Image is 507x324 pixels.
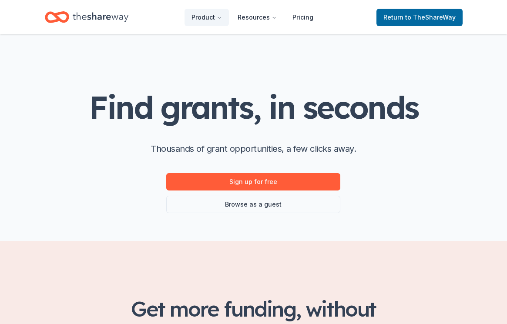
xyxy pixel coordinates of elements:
[166,173,340,190] a: Sign up for free
[185,7,320,27] nav: Main
[231,9,284,26] button: Resources
[376,9,463,26] a: Returnto TheShareWay
[89,90,418,124] h1: Find grants, in seconds
[166,196,340,213] a: Browse as a guest
[151,142,356,156] p: Thousands of grant opportunities, a few clicks away.
[45,7,128,27] a: Home
[383,12,456,23] span: Return
[285,9,320,26] a: Pricing
[405,13,456,21] span: to TheShareWay
[185,9,229,26] button: Product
